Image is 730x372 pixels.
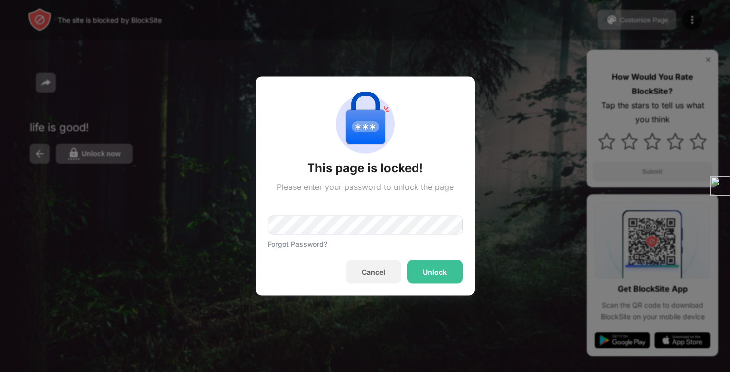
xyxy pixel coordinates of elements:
div: Please enter your password to unlock the page [277,182,454,192]
div: Unlock [423,268,447,276]
div: Forgot Password? [268,240,327,248]
div: Cancel [362,268,385,276]
div: This page is locked! [307,160,423,176]
img: password-protection.svg [329,89,401,160]
img: logo.png [710,176,730,196]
